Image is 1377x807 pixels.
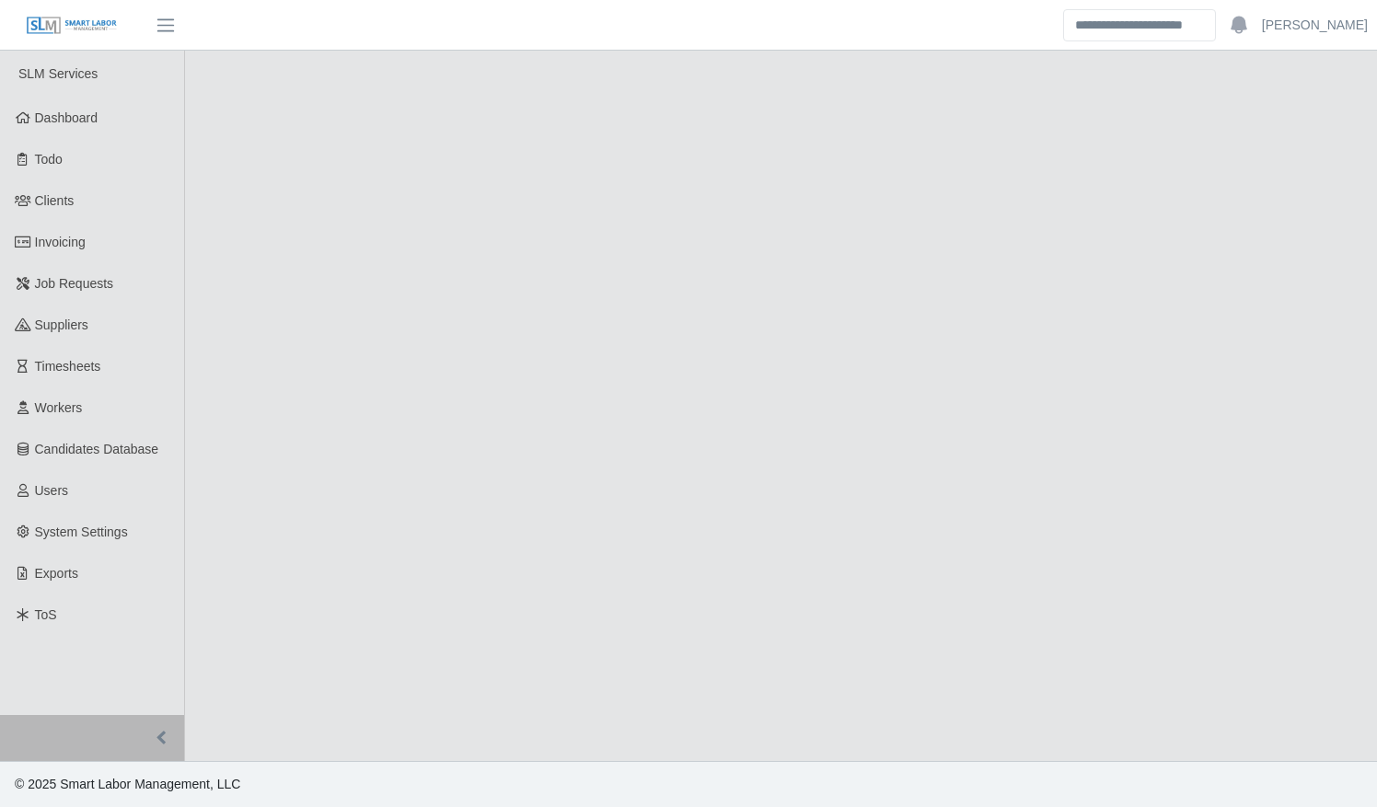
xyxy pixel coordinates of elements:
[15,777,240,791] span: © 2025 Smart Labor Management, LLC
[35,483,69,498] span: Users
[35,400,83,415] span: Workers
[1262,16,1368,35] a: [PERSON_NAME]
[35,359,101,374] span: Timesheets
[35,525,128,539] span: System Settings
[35,152,63,167] span: Todo
[26,16,118,36] img: SLM Logo
[18,66,98,81] span: SLM Services
[35,110,98,125] span: Dashboard
[35,442,159,456] span: Candidates Database
[1063,9,1216,41] input: Search
[35,235,86,249] span: Invoicing
[35,317,88,332] span: Suppliers
[35,566,78,581] span: Exports
[35,193,75,208] span: Clients
[35,607,57,622] span: ToS
[35,276,114,291] span: Job Requests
